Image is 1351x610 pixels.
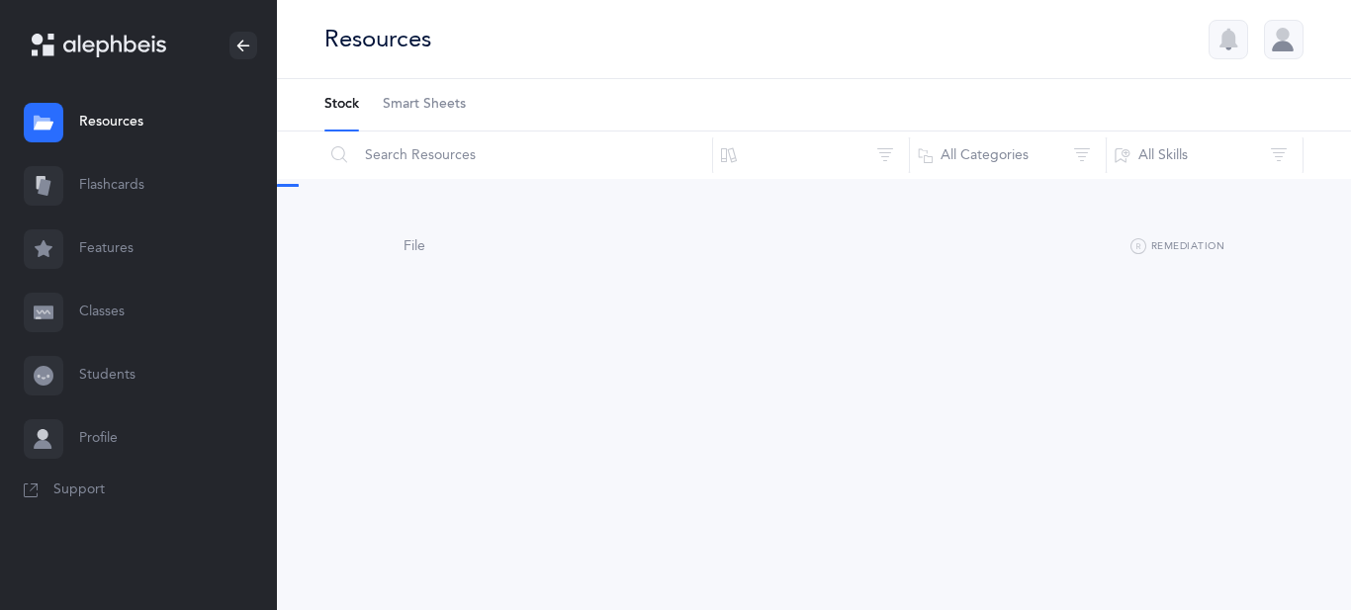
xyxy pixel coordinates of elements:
button: All Skills [1106,131,1304,179]
input: Search Resources [323,131,713,179]
button: Remediation [1130,235,1224,259]
span: File [404,238,425,254]
span: Smart Sheets [383,95,466,115]
span: Support [53,480,105,500]
button: All Categories [909,131,1107,179]
div: Resources [324,23,431,55]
